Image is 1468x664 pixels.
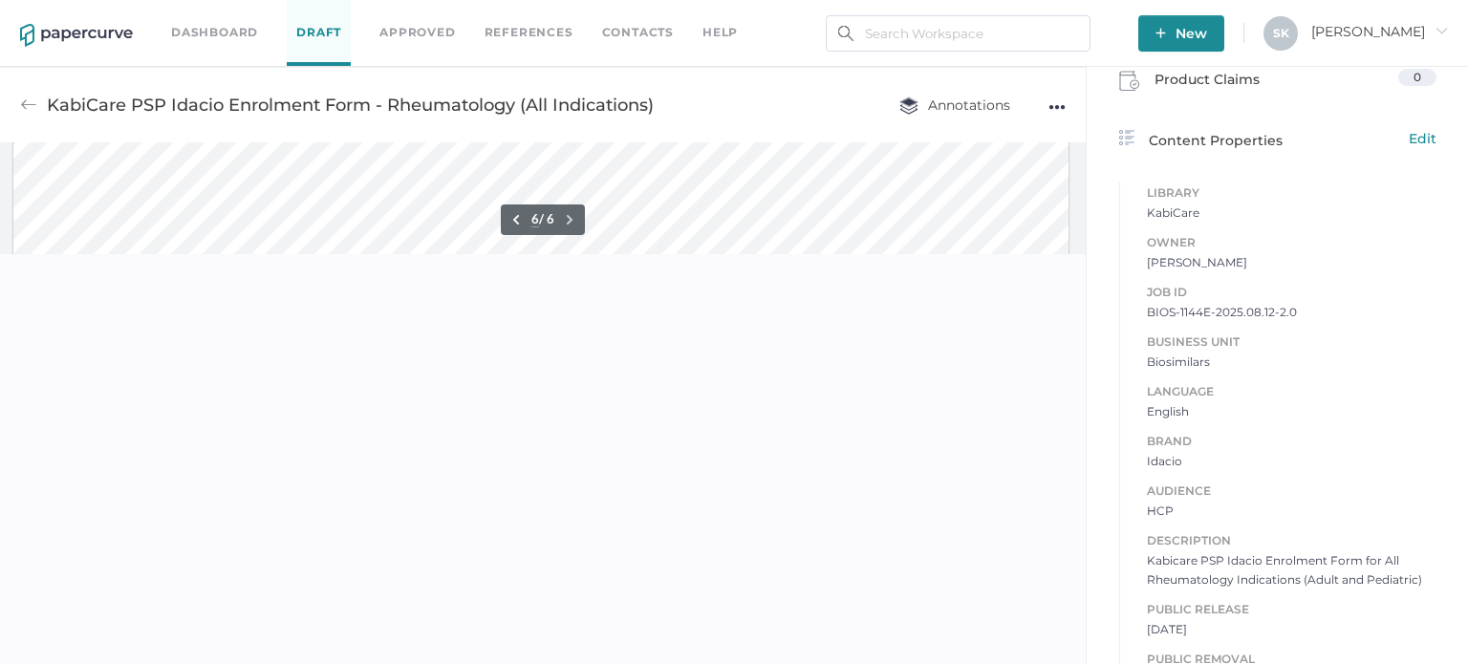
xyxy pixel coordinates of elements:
img: search.bf03fe8b.svg [838,26,853,41]
span: Business Unit [1147,332,1436,353]
span: Language [1147,381,1436,402]
button: New [1138,15,1224,52]
span: Biosimilars [1147,353,1436,372]
span: Brand [1147,431,1436,452]
button: Next page [558,66,581,89]
img: plus-white.e19ec114.svg [1155,28,1166,38]
span: Product Claims [1155,69,1260,97]
span: KabiCare [1147,203,1436,223]
span: Library [1147,182,1436,203]
img: back-arrow-grey.72011ae3.svg [20,96,37,114]
span: [PERSON_NAME] [1147,253,1436,272]
span: English [1147,402,1436,421]
img: claims-icon.71597b81.svg [1119,71,1140,92]
span: Annotations [899,96,1010,114]
input: Search Workspace [826,15,1090,52]
span: BIOS-1144E-2025.08.12-2.0 [1147,303,1436,322]
img: papercurve-logo-colour.7244d18c.svg [20,24,133,47]
span: Public Release [1147,599,1436,620]
i: arrow_right [1435,24,1448,37]
input: Set page [531,69,539,85]
a: References [485,22,573,43]
button: Previous page [505,66,528,89]
span: Owner [1147,232,1436,253]
span: Kabicare PSP Idacio Enrolment Form for All Rheumatology Indications (Adult and Pediatric) [1147,551,1436,589]
a: Contacts [602,22,674,43]
a: Dashboard [171,22,258,43]
span: Audience [1147,481,1436,502]
span: 0 [1414,70,1421,84]
a: Content PropertiesEdit [1119,128,1436,151]
div: ●●● [1048,94,1066,120]
span: HCP [1147,502,1436,521]
span: Job ID [1147,282,1436,303]
div: KabiCare PSP Idacio Enrolment Form - Rheumatology (All Indications) [47,87,654,123]
a: Product Claims0 [1119,69,1436,97]
span: Idacio [1147,452,1436,471]
img: content-properties-icon.34d20aed.svg [1119,130,1134,145]
a: Approved [379,22,455,43]
span: Description [1147,530,1436,551]
span: S K [1273,26,1289,40]
span: [DATE] [1147,620,1436,639]
img: annotation-layers.cc6d0e6b.svg [899,96,918,115]
form: / 6 [531,69,554,85]
div: Content Properties [1119,128,1436,151]
div: help [702,22,738,43]
span: [PERSON_NAME] [1311,23,1448,40]
button: Annotations [880,87,1029,123]
span: New [1155,15,1207,52]
span: Edit [1409,128,1436,149]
